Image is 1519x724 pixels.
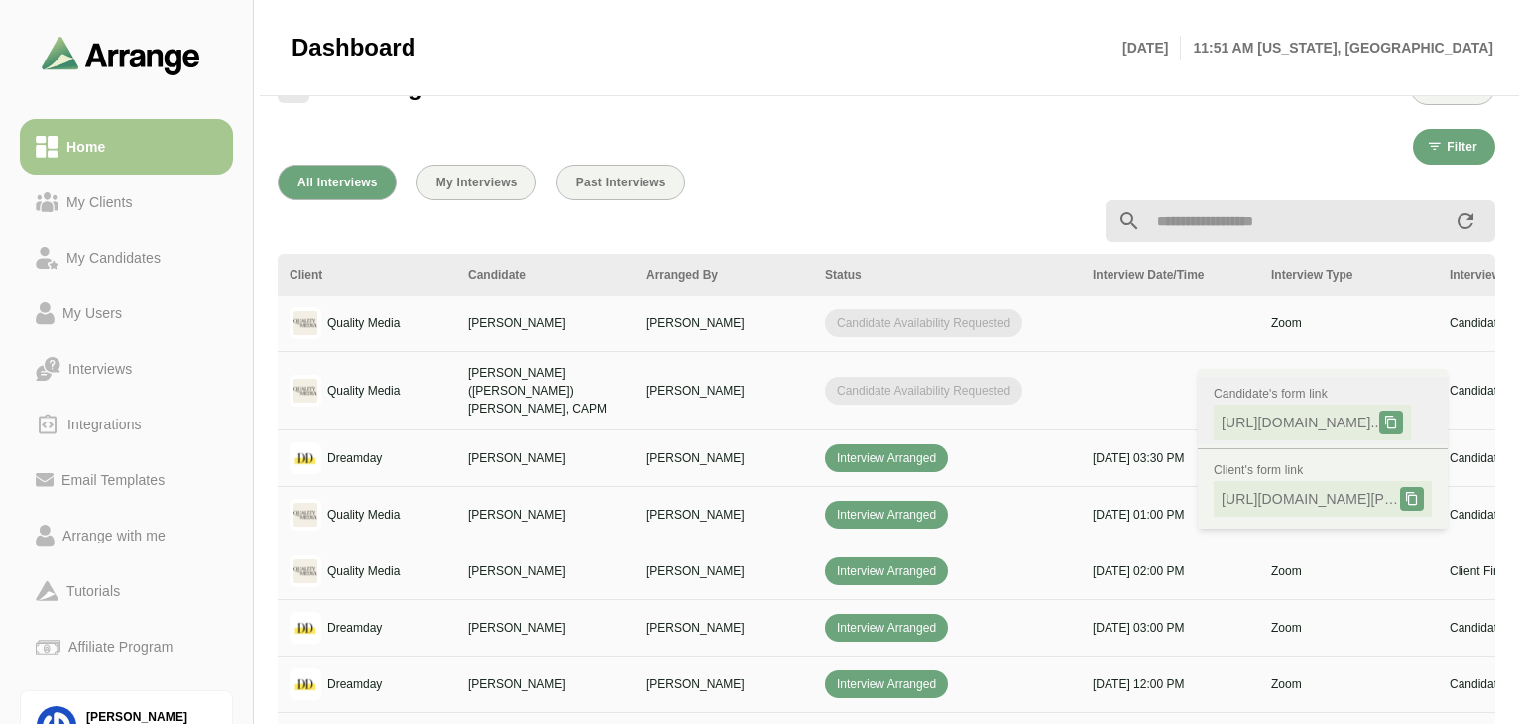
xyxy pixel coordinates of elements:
[825,501,948,529] span: Interview Arranged
[416,165,536,200] button: My Interviews
[20,286,233,341] a: My Users
[278,165,397,200] button: All Interviews
[825,309,1022,337] span: Candidate Availability Requested
[1093,506,1247,524] p: [DATE] 01:00 PM
[1214,463,1303,477] span: Client's form link
[468,675,623,693] p: [PERSON_NAME]
[646,382,801,400] p: [PERSON_NAME]
[468,364,623,418] p: [PERSON_NAME] ([PERSON_NAME]) [PERSON_NAME], CAPM
[1454,209,1477,233] i: appended action
[1271,675,1426,693] p: Zoom
[60,357,140,381] div: Interviews
[20,119,233,175] a: Home
[290,375,321,407] img: logo
[20,452,233,508] a: Email Templates
[646,562,801,580] p: [PERSON_NAME]
[55,524,174,547] div: Arrange with me
[58,246,169,270] div: My Candidates
[468,562,623,580] p: [PERSON_NAME]
[825,670,948,698] span: Interview Arranged
[327,675,382,693] p: Dreamday
[20,341,233,397] a: Interviews
[20,563,233,619] a: Tutorials
[1446,140,1477,154] span: Filter
[290,307,321,339] img: logo
[1271,314,1426,332] p: Zoom
[1093,266,1247,284] div: Interview Date/Time
[58,190,141,214] div: My Clients
[296,176,378,189] span: All Interviews
[290,668,321,700] img: logo
[327,506,400,524] p: Quality Media
[1222,413,1379,432] span: [URL][DOMAIN_NAME]..
[1181,36,1493,60] p: 11:51 AM [US_STATE], [GEOGRAPHIC_DATA]
[468,449,623,467] p: [PERSON_NAME]
[327,562,400,580] p: Quality Media
[327,449,382,467] p: Dreamday
[290,442,321,474] img: logo
[468,266,623,284] div: Candidate
[1271,619,1426,637] p: Zoom
[825,377,1022,405] span: Candidate Availability Requested
[20,397,233,452] a: Integrations
[435,176,518,189] span: My Interviews
[20,230,233,286] a: My Candidates
[20,619,233,674] a: Affiliate Program
[60,635,180,659] div: Affiliate Program
[327,314,400,332] p: Quality Media
[468,619,623,637] p: [PERSON_NAME]
[646,266,801,284] div: Arranged By
[646,506,801,524] p: [PERSON_NAME]
[20,508,233,563] a: Arrange with me
[1093,619,1247,637] p: [DATE] 03:00 PM
[290,266,444,284] div: Client
[556,165,685,200] button: Past Interviews
[646,449,801,467] p: [PERSON_NAME]
[575,176,666,189] span: Past Interviews
[1214,387,1328,401] span: Candidate's form link
[42,36,200,74] img: arrangeai-name-small-logo.4d2b8aee.svg
[55,302,130,325] div: My Users
[59,413,150,436] div: Integrations
[327,382,400,400] p: Quality Media
[646,619,801,637] p: [PERSON_NAME]
[646,314,801,332] p: [PERSON_NAME]
[58,135,113,159] div: Home
[1093,449,1247,467] p: [DATE] 03:30 PM
[825,557,948,585] span: Interview Arranged
[825,266,1069,284] div: Status
[825,444,948,472] span: Interview Arranged
[1122,36,1181,60] p: [DATE]
[290,499,321,531] img: logo
[327,619,382,637] p: Dreamday
[292,33,415,62] span: Dashboard
[54,468,173,492] div: Email Templates
[1413,129,1495,165] button: Filter
[646,675,801,693] p: [PERSON_NAME]
[1222,489,1400,509] span: [URL][DOMAIN_NAME][PERSON_NAME]..
[825,614,948,642] span: Interview Arranged
[290,555,321,587] img: logo
[468,314,623,332] p: [PERSON_NAME]
[290,612,321,644] img: logo
[58,579,128,603] div: Tutorials
[1093,675,1247,693] p: [DATE] 12:00 PM
[1271,266,1426,284] div: Interview Type
[468,506,623,524] p: [PERSON_NAME]
[20,175,233,230] a: My Clients
[1271,562,1426,580] p: Zoom
[1093,562,1247,580] p: [DATE] 02:00 PM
